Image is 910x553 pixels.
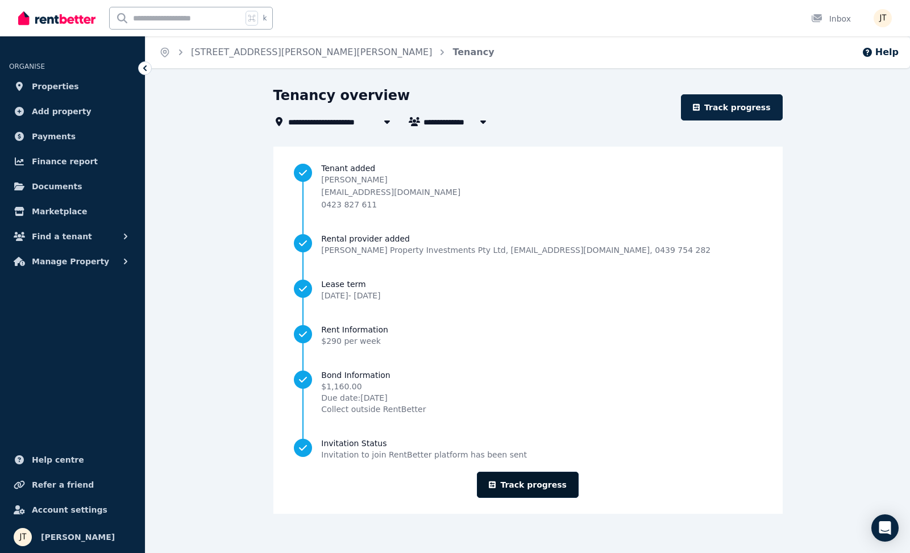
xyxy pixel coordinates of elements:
[146,36,508,68] nav: Breadcrumb
[9,175,136,198] a: Documents
[32,105,92,118] span: Add property
[14,528,32,546] img: Jamie Taylor
[9,448,136,471] a: Help centre
[32,255,109,268] span: Manage Property
[32,130,76,143] span: Payments
[321,449,527,460] span: Invitation to join RentBetter platform has been sent
[321,174,460,185] p: [PERSON_NAME]
[321,438,527,449] span: Invitation Status
[452,47,494,57] a: Tenancy
[321,163,761,174] span: Tenant added
[681,94,783,120] a: Track progress
[32,503,107,517] span: Account settings
[32,478,94,492] span: Refer a friend
[9,225,136,248] button: Find a tenant
[321,244,710,256] span: [PERSON_NAME] Property Investments Pty Ltd , [EMAIL_ADDRESS][DOMAIN_NAME] , 0439 754 282
[9,250,136,273] button: Manage Property
[294,438,761,460] a: Invitation StatusInvitation to join RentBetter platform has been sent
[294,324,761,347] a: Rent Information$290 per week
[9,473,136,496] a: Refer a friend
[294,278,761,301] a: Lease term[DATE]- [DATE]
[32,180,82,193] span: Documents
[294,233,761,256] a: Rental provider added[PERSON_NAME] Property Investments Pty Ltd, [EMAIL_ADDRESS][DOMAIN_NAME], 04...
[32,205,87,218] span: Marketplace
[321,392,426,404] span: Due date: [DATE]
[32,80,79,93] span: Properties
[273,86,410,105] h1: Tenancy overview
[321,404,426,415] span: Collect outside RentBetter
[811,13,851,24] div: Inbox
[32,230,92,243] span: Find a tenant
[321,324,388,335] span: Rent Information
[41,530,115,544] span: [PERSON_NAME]
[321,200,377,209] span: 0423 827 611
[9,63,45,70] span: ORGANISE
[9,100,136,123] a: Add property
[874,9,892,27] img: Jamie Taylor
[871,514,899,542] div: Open Intercom Messenger
[9,75,136,98] a: Properties
[321,278,380,290] span: Lease term
[9,150,136,173] a: Finance report
[9,498,136,521] a: Account settings
[294,369,761,415] a: Bond Information$1,160.00Due date:[DATE]Collect outside RentBetter
[321,336,381,346] span: $290 per week
[321,369,426,381] span: Bond Information
[862,45,899,59] button: Help
[32,155,98,168] span: Finance report
[321,291,380,300] span: [DATE] - [DATE]
[9,125,136,148] a: Payments
[294,163,761,460] nav: Progress
[18,10,95,27] img: RentBetter
[477,472,579,498] a: Track progress
[9,200,136,223] a: Marketplace
[294,163,761,210] a: Tenant added[PERSON_NAME][EMAIL_ADDRESS][DOMAIN_NAME]0423 827 611
[191,47,432,57] a: [STREET_ADDRESS][PERSON_NAME][PERSON_NAME]
[32,453,84,467] span: Help centre
[321,381,426,392] span: $1,160.00
[321,233,710,244] span: Rental provider added
[321,186,460,198] p: [EMAIL_ADDRESS][DOMAIN_NAME]
[263,14,267,23] span: k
